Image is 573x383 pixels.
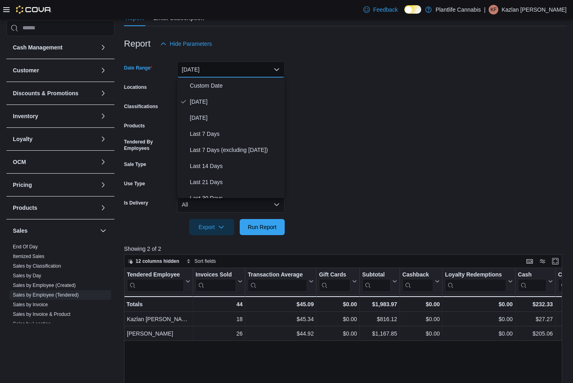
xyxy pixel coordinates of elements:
[157,36,215,52] button: Hide Parameters
[248,329,314,338] div: $44.92
[490,5,496,14] span: KF
[402,271,433,291] div: Cashback
[98,226,108,236] button: Sales
[551,256,560,266] button: Enter fullscreen
[194,219,229,235] span: Export
[196,271,243,291] button: Invoices Sold
[525,256,534,266] button: Keyboard shortcuts
[124,200,148,206] label: Is Delivery
[538,256,547,266] button: Display options
[124,256,183,266] button: 12 columns hidden
[373,6,398,14] span: Feedback
[6,242,114,380] div: Sales
[445,271,506,279] div: Loyalty Redemptions
[13,244,38,250] span: End Of Day
[183,256,219,266] button: Sort fields
[190,193,281,203] span: Last 30 Days
[319,271,351,279] div: Gift Cards
[13,227,97,235] button: Sales
[13,181,97,189] button: Pricing
[13,43,63,51] h3: Cash Management
[170,40,212,48] span: Hide Parameters
[127,271,184,279] div: Tendered Employee
[248,314,314,324] div: $45.34
[13,43,97,51] button: Cash Management
[13,204,97,212] button: Products
[445,271,506,291] div: Loyalty Redemptions
[360,2,401,18] a: Feedback
[98,66,108,75] button: Customer
[436,5,481,14] p: Plantlife Cannabis
[13,283,76,288] a: Sales by Employee (Created)
[502,5,567,14] p: Kazlan [PERSON_NAME]
[362,271,397,291] button: Subtotal
[518,299,553,309] div: $232.33
[13,135,33,143] h3: Loyalty
[127,314,190,324] div: Kazlan [PERSON_NAME]
[248,271,307,279] div: Transaction Average
[190,81,281,90] span: Custom Date
[319,299,357,309] div: $0.00
[177,61,285,78] button: [DATE]
[13,253,45,260] span: Itemized Sales
[13,263,61,269] a: Sales by Classification
[98,111,108,121] button: Inventory
[13,204,37,212] h3: Products
[13,292,79,298] a: Sales by Employee (Tendered)
[177,78,285,198] div: Select listbox
[445,299,513,309] div: $0.00
[362,314,397,324] div: $816.12
[319,329,357,338] div: $0.00
[13,321,51,327] span: Sales by Location
[13,181,32,189] h3: Pricing
[484,5,486,14] p: |
[362,299,397,309] div: $1,983.97
[13,273,41,279] a: Sales by Day
[518,329,553,338] div: $205.06
[13,301,48,308] span: Sales by Invoice
[319,271,351,291] div: Gift Card Sales
[98,180,108,190] button: Pricing
[402,271,433,279] div: Cashback
[124,65,153,71] label: Date Range
[13,89,97,97] button: Discounts & Promotions
[98,88,108,98] button: Discounts & Promotions
[248,271,314,291] button: Transaction Average
[240,219,285,235] button: Run Report
[518,271,553,291] button: Cash
[518,271,546,279] div: Cash
[190,97,281,107] span: [DATE]
[362,271,391,279] div: Subtotal
[248,299,314,309] div: $45.09
[98,203,108,213] button: Products
[445,271,513,291] button: Loyalty Redemptions
[489,5,498,14] div: Kazlan Foisy-Lentz
[196,329,243,338] div: 26
[124,103,158,110] label: Classifications
[177,197,285,213] button: All
[136,258,179,264] span: 12 columns hidden
[190,145,281,155] span: Last 7 Days (excluding [DATE])
[127,329,190,338] div: [PERSON_NAME]
[124,161,146,168] label: Sale Type
[518,271,546,291] div: Cash
[319,271,357,291] button: Gift Cards
[190,129,281,139] span: Last 7 Days
[190,161,281,171] span: Last 14 Days
[362,329,397,338] div: $1,167.85
[13,112,97,120] button: Inventory
[13,302,48,307] a: Sales by Invoice
[126,299,190,309] div: Totals
[402,314,440,324] div: $0.00
[124,84,147,90] label: Locations
[13,272,41,279] span: Sales by Day
[98,43,108,52] button: Cash Management
[402,299,440,309] div: $0.00
[190,177,281,187] span: Last 21 Days
[189,219,234,235] button: Export
[445,329,513,338] div: $0.00
[196,271,236,279] div: Invoices Sold
[13,66,39,74] h3: Customer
